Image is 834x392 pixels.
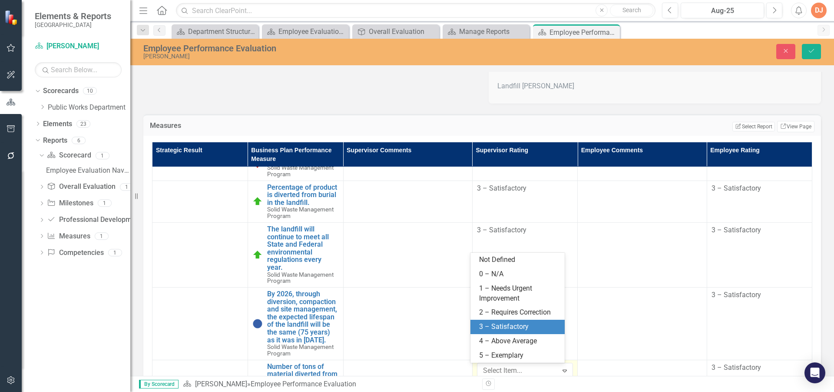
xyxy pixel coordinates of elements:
[47,151,91,161] a: Scorecard
[96,152,109,159] div: 1
[195,380,247,388] a: [PERSON_NAME]
[252,318,263,329] img: No Data
[252,250,263,260] img: On Target
[622,7,641,13] span: Search
[139,380,179,389] span: By Scorecard
[479,351,559,361] div: 5 – Exemplary
[610,4,653,17] button: Search
[479,336,559,346] div: 4 – Above Average
[479,308,559,318] div: 2 – Requires Correction
[267,206,334,219] span: Solid Waste Management Program
[267,184,339,207] a: Percentage of product is diverted from burial in the landfill.
[252,375,263,386] img: No Data
[48,103,130,113] a: Public Works Department
[445,26,527,37] a: Manage Reports
[777,121,814,132] a: View Page
[76,120,90,127] div: 23
[267,343,334,357] span: Solid Waste Management Program
[369,26,437,37] div: Overall Evaluation
[43,119,72,129] a: Elements
[549,27,618,38] div: Employee Performance Evaluation
[477,184,526,192] span: 3 – Satisfactory
[35,11,111,21] span: Elements & Reports
[176,3,655,18] input: Search ClearPoint...
[267,271,334,285] span: Solid Waste Management Program
[712,184,761,192] span: 3 – Satisfactory
[267,164,334,178] span: Solid Waste Management Program
[354,26,437,37] a: Overall Evaluation
[35,21,111,28] small: [GEOGRAPHIC_DATA]
[108,249,122,256] div: 1
[35,62,122,77] input: Search Below...
[47,231,90,241] a: Measures
[47,182,115,192] a: Overall Evaluation
[143,44,523,53] div: Employee Performance Evaluation
[252,196,263,207] img: On Target
[267,225,339,271] a: The landfill will continue to meet all State and Federal environmental regulations every year.
[479,322,559,332] div: 3 – Satisfactory
[459,26,527,37] div: Manage Reports
[43,136,67,146] a: Reports
[479,255,559,265] div: Not Defined
[712,291,761,299] span: 3 – Satisfactory
[95,232,109,240] div: 1
[44,164,130,178] a: Employee Evaluation Navigation
[267,363,339,386] a: Number of tons of material diverted from the waste stream.
[120,183,134,191] div: 1
[183,379,476,389] div: »
[43,86,79,96] a: Scorecards
[811,3,827,18] button: DJ
[479,284,559,304] div: 1 – Needs Urgent Improvement
[4,10,20,25] img: ClearPoint Strategy
[72,137,86,144] div: 6
[83,87,97,95] div: 10
[264,26,347,37] a: Employee Evaluation Navigation
[47,198,93,208] a: Milestones
[804,362,825,383] div: Open Intercom Messenger
[46,167,130,174] div: Employee Evaluation Navigation
[188,26,256,37] div: Department Structure & Strategic Results
[712,363,761,372] span: 3 – Satisfactory
[47,248,103,258] a: Competencies
[267,290,339,344] a: By 2026, through diversion, compaction and site management, the expected lifespan of the landfill...
[251,380,356,388] div: Employee Performance Evaluation
[35,41,122,51] a: [PERSON_NAME]
[681,3,764,18] button: Aug-25
[150,122,333,130] h3: Measures
[174,26,256,37] a: Department Structure & Strategic Results
[732,122,774,131] button: Select Report
[684,6,761,16] div: Aug-25
[278,26,347,37] div: Employee Evaluation Navigation
[143,53,523,60] div: [PERSON_NAME]
[479,269,559,279] div: 0 – N/A
[477,226,526,234] span: 3 – Satisfactory
[98,200,112,207] div: 1
[712,226,761,234] span: 3 – Satisfactory
[47,215,141,225] a: Professional Development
